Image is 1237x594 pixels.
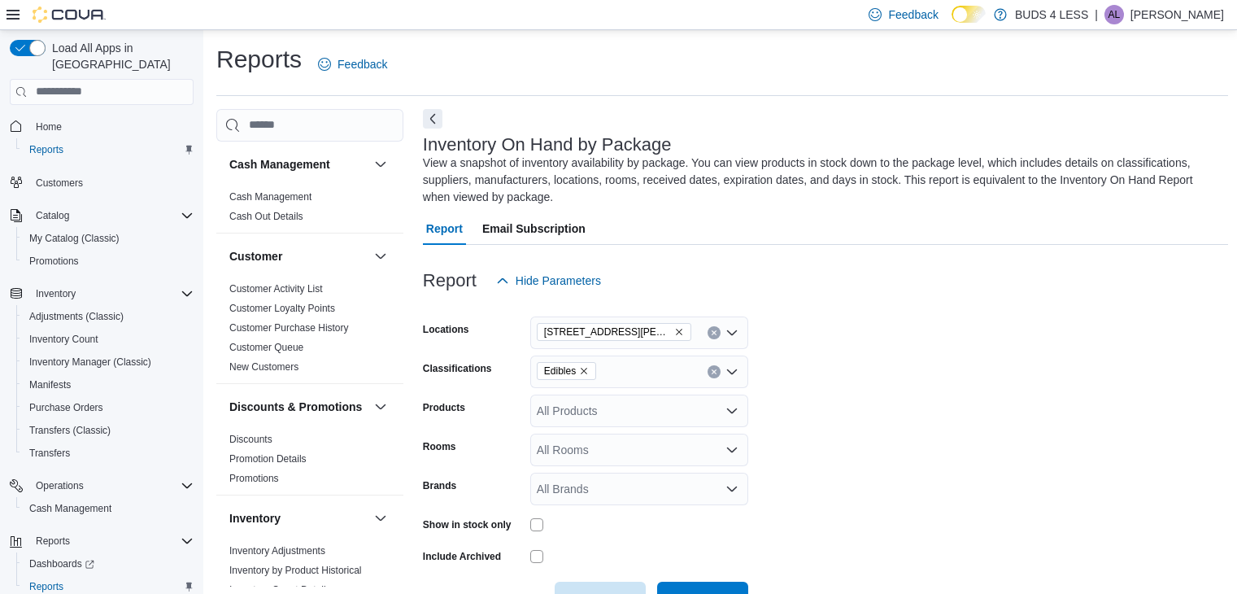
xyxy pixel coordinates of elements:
[36,120,62,133] span: Home
[423,109,442,129] button: Next
[229,564,362,577] span: Inventory by Product Historical
[229,210,303,223] span: Cash Out Details
[29,143,63,156] span: Reports
[16,373,200,396] button: Manifests
[423,440,456,453] label: Rooms
[490,264,608,297] button: Hide Parameters
[23,307,194,326] span: Adjustments (Classic)
[29,531,194,551] span: Reports
[229,434,272,445] a: Discounts
[23,307,130,326] a: Adjustments (Classic)
[229,473,279,484] a: Promotions
[3,530,200,553] button: Reports
[952,6,986,23] input: Dark Mode
[229,510,368,526] button: Inventory
[29,284,82,304] button: Inventory
[29,447,70,460] span: Transfers
[888,7,938,23] span: Feedback
[229,211,303,222] a: Cash Out Details
[16,328,200,351] button: Inventory Count
[229,302,335,315] span: Customer Loyalty Points
[23,499,118,518] a: Cash Management
[16,553,200,575] a: Dashboards
[423,550,501,563] label: Include Archived
[725,365,738,378] button: Open list of options
[544,363,576,379] span: Edibles
[16,497,200,520] button: Cash Management
[229,156,368,173] button: Cash Management
[23,352,194,372] span: Inventory Manager (Classic)
[229,341,303,354] span: Customer Queue
[1109,5,1121,24] span: AL
[229,544,325,557] span: Inventory Adjustments
[23,140,194,159] span: Reports
[29,333,98,346] span: Inventory Count
[952,23,952,24] span: Dark Mode
[29,476,194,496] span: Operations
[29,284,194,304] span: Inventory
[29,378,71,391] span: Manifests
[23,443,194,463] span: Transfers
[338,56,387,72] span: Feedback
[229,322,349,334] a: Customer Purchase History
[3,115,200,138] button: Home
[23,421,117,440] a: Transfers (Classic)
[229,565,362,576] a: Inventory by Product Historical
[423,479,456,492] label: Brands
[229,545,325,557] a: Inventory Adjustments
[29,580,63,593] span: Reports
[423,362,492,375] label: Classifications
[371,247,390,266] button: Customer
[371,397,390,417] button: Discounts & Promotions
[1095,5,1098,24] p: |
[29,531,76,551] button: Reports
[216,187,403,233] div: Cash Management
[29,206,194,225] span: Catalog
[23,352,158,372] a: Inventory Manager (Classic)
[29,310,124,323] span: Adjustments (Classic)
[29,502,111,515] span: Cash Management
[29,117,68,137] a: Home
[36,535,70,548] span: Reports
[229,283,323,295] a: Customer Activity List
[16,305,200,328] button: Adjustments (Classic)
[423,135,672,155] h3: Inventory On Hand by Package
[544,324,671,340] span: [STREET_ADDRESS][PERSON_NAME]
[1130,5,1224,24] p: [PERSON_NAME]
[29,356,151,369] span: Inventory Manager (Classic)
[725,483,738,496] button: Open list of options
[229,321,349,334] span: Customer Purchase History
[23,330,105,349] a: Inventory Count
[23,375,77,395] a: Manifests
[36,479,84,492] span: Operations
[423,155,1220,206] div: View a snapshot of inventory availability by package. You can view products in stock down to the ...
[29,476,90,496] button: Operations
[229,282,323,295] span: Customer Activity List
[16,419,200,442] button: Transfers (Classic)
[229,453,307,465] a: Promotion Details
[725,326,738,339] button: Open list of options
[537,362,596,380] span: Edibles
[229,433,272,446] span: Discounts
[16,396,200,419] button: Purchase Orders
[23,251,194,271] span: Promotions
[36,209,69,222] span: Catalog
[16,442,200,465] button: Transfers
[33,7,106,23] img: Cova
[229,156,330,173] h3: Cash Management
[579,366,589,376] button: Remove Edibles from selection in this group
[229,399,362,415] h3: Discounts & Promotions
[216,279,403,383] div: Customer
[423,271,477,290] h3: Report
[23,443,76,463] a: Transfers
[23,229,194,248] span: My Catalog (Classic)
[23,421,194,440] span: Transfers (Classic)
[423,401,465,414] label: Products
[229,452,307,465] span: Promotion Details
[29,173,89,193] a: Customers
[229,342,303,353] a: Customer Queue
[3,171,200,194] button: Customers
[29,424,111,437] span: Transfers (Classic)
[23,398,194,417] span: Purchase Orders
[36,287,76,300] span: Inventory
